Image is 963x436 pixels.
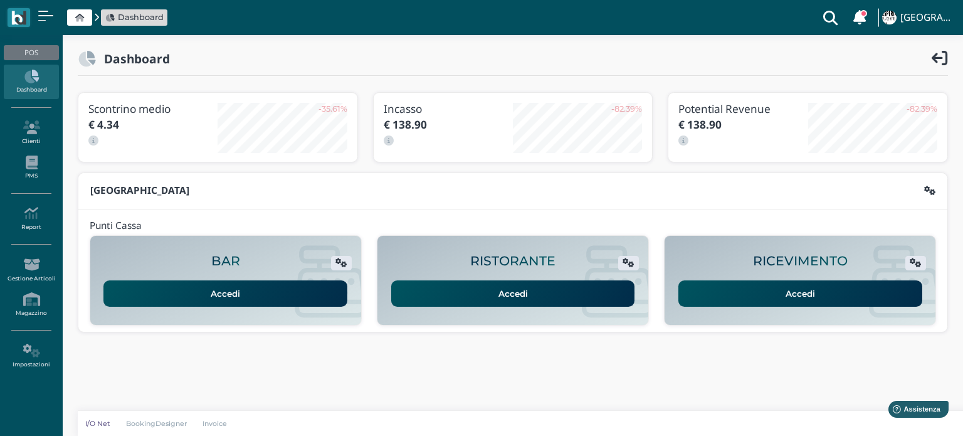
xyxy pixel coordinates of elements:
[4,65,58,99] a: Dashboard
[4,45,58,60] div: POS
[384,103,513,115] h3: Incasso
[88,117,119,132] b: € 4.34
[96,52,170,65] h2: Dashboard
[882,11,896,24] img: ...
[4,151,58,185] a: PMS
[880,3,955,33] a: ... [GEOGRAPHIC_DATA]
[88,103,218,115] h3: Scontrino medio
[118,11,164,23] span: Dashboard
[384,117,427,132] b: € 138.90
[4,201,58,236] a: Report
[90,184,189,197] b: [GEOGRAPHIC_DATA]
[211,254,240,269] h2: BAR
[103,280,347,307] a: Accedi
[900,13,955,23] h4: [GEOGRAPHIC_DATA]
[391,280,635,307] a: Accedi
[11,11,26,25] img: logo
[753,254,848,269] h2: RICEVIMENTO
[678,117,722,132] b: € 138.90
[4,339,58,373] a: Impostazioni
[4,253,58,287] a: Gestione Articoli
[678,280,922,307] a: Accedi
[470,254,555,269] h2: RISTORANTE
[4,115,58,150] a: Clienti
[90,221,142,231] h4: Punti Cassa
[678,103,808,115] h3: Potential Revenue
[874,397,952,425] iframe: Help widget launcher
[4,287,58,322] a: Magazzino
[105,11,164,23] a: Dashboard
[37,10,83,19] span: Assistenza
